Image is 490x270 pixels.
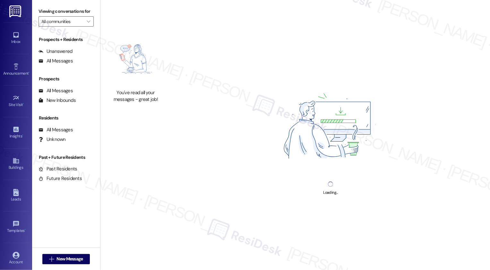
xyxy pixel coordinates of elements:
[49,257,54,262] i: 
[3,29,29,47] a: Inbox
[3,93,29,110] a: Site Visit •
[39,6,94,16] label: Viewing conversations for
[32,36,100,43] div: Prospects + Residents
[39,48,73,55] div: Unanswered
[323,189,338,196] div: Loading...
[39,127,73,133] div: All Messages
[39,97,76,104] div: New Inbounds
[3,187,29,204] a: Leads
[39,175,82,182] div: Future Residents
[39,58,73,64] div: All Messages
[23,102,24,106] span: •
[29,70,30,75] span: •
[56,256,83,262] span: New Message
[87,19,90,24] i: 
[9,5,22,17] img: ResiDesk Logo
[39,136,66,143] div: Unknown
[25,227,26,232] span: •
[32,154,100,161] div: Past + Future Residents
[39,166,77,172] div: Past Residents
[42,254,90,264] button: New Message
[41,16,83,27] input: All communities
[107,89,164,103] div: You've read all your messages - great job!
[32,115,100,121] div: Residents
[3,218,29,236] a: Templates •
[32,76,100,82] div: Prospects
[3,250,29,267] a: Account
[3,124,29,141] a: Insights •
[3,155,29,173] a: Buildings
[107,32,164,86] img: empty-state
[39,87,73,94] div: All Messages
[22,133,23,137] span: •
